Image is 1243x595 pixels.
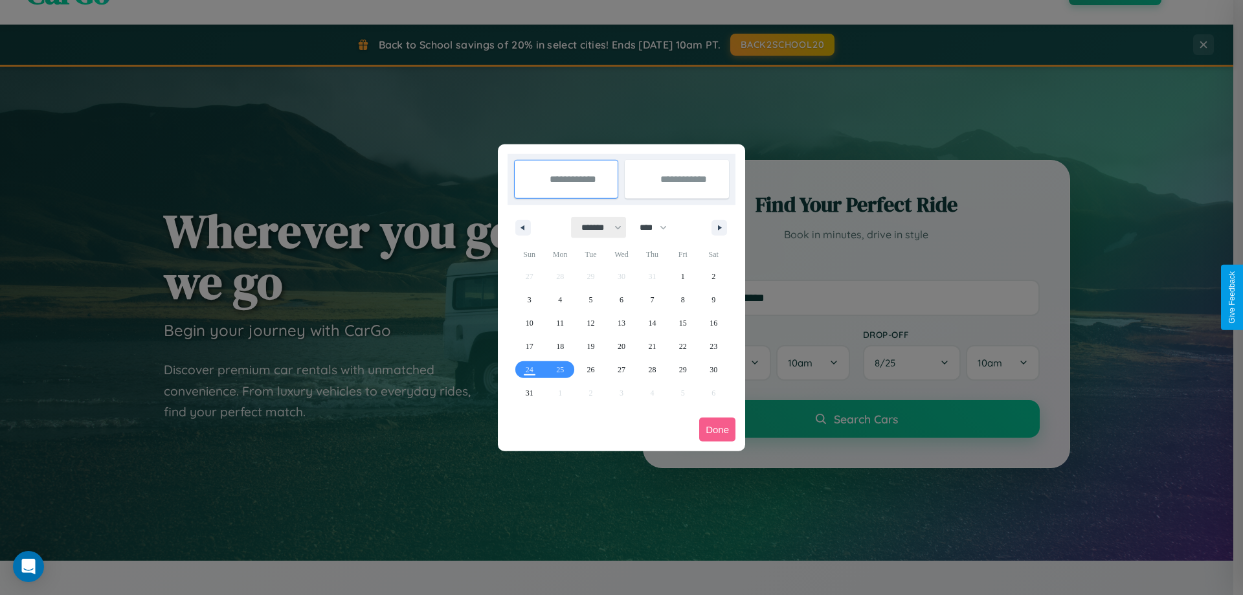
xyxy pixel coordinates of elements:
button: 15 [667,311,698,335]
span: 26 [587,358,595,381]
div: Give Feedback [1227,271,1237,324]
span: 30 [710,358,717,381]
span: Tue [576,244,606,265]
button: 5 [576,288,606,311]
button: 2 [699,265,729,288]
span: 22 [679,335,687,358]
button: 28 [637,358,667,381]
button: 31 [514,381,544,405]
span: 17 [526,335,533,358]
span: 29 [679,358,687,381]
span: 4 [558,288,562,311]
span: 12 [587,311,595,335]
span: 13 [618,311,625,335]
button: 29 [667,358,698,381]
button: 16 [699,311,729,335]
button: 24 [514,358,544,381]
button: 14 [637,311,667,335]
span: 21 [648,335,656,358]
span: 24 [526,358,533,381]
span: 23 [710,335,717,358]
button: 10 [514,311,544,335]
span: Wed [606,244,636,265]
button: 25 [544,358,575,381]
span: Sat [699,244,729,265]
span: 2 [711,265,715,288]
span: 19 [587,335,595,358]
button: 13 [606,311,636,335]
span: Thu [637,244,667,265]
button: 20 [606,335,636,358]
span: 11 [556,311,564,335]
span: 3 [528,288,532,311]
span: Sun [514,244,544,265]
button: 17 [514,335,544,358]
button: 19 [576,335,606,358]
span: 1 [681,265,685,288]
span: 25 [556,358,564,381]
button: 8 [667,288,698,311]
button: 3 [514,288,544,311]
span: 27 [618,358,625,381]
span: 28 [648,358,656,381]
button: 6 [606,288,636,311]
button: 21 [637,335,667,358]
button: 23 [699,335,729,358]
button: 1 [667,265,698,288]
button: 18 [544,335,575,358]
span: 10 [526,311,533,335]
span: 15 [679,311,687,335]
button: 26 [576,358,606,381]
button: 12 [576,311,606,335]
button: 27 [606,358,636,381]
button: 7 [637,288,667,311]
button: 30 [699,358,729,381]
div: Open Intercom Messenger [13,551,44,582]
span: 31 [526,381,533,405]
button: 11 [544,311,575,335]
span: Mon [544,244,575,265]
span: 8 [681,288,685,311]
span: 14 [648,311,656,335]
span: 18 [556,335,564,358]
button: 22 [667,335,698,358]
button: Done [699,418,735,442]
button: 4 [544,288,575,311]
span: 9 [711,288,715,311]
button: 9 [699,288,729,311]
span: Fri [667,244,698,265]
span: 6 [620,288,623,311]
span: 5 [589,288,593,311]
span: 20 [618,335,625,358]
span: 16 [710,311,717,335]
span: 7 [650,288,654,311]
